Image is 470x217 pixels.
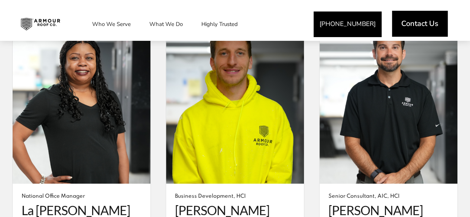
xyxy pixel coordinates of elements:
img: Industrial and Commercial Roofing Company | Armour Roof Co. [15,15,66,33]
a: [PHONE_NUMBER] [314,11,382,37]
span: National Office Manager [22,193,142,200]
a: What We Do [142,15,190,33]
span: Contact Us [401,20,438,27]
a: Highly Trusted [194,15,245,33]
a: Contact Us [392,11,448,37]
span: Senior Consultant, AIC, HCI [328,193,448,200]
a: Who We Serve [85,15,138,33]
span: Business Development, HCI [175,193,295,200]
